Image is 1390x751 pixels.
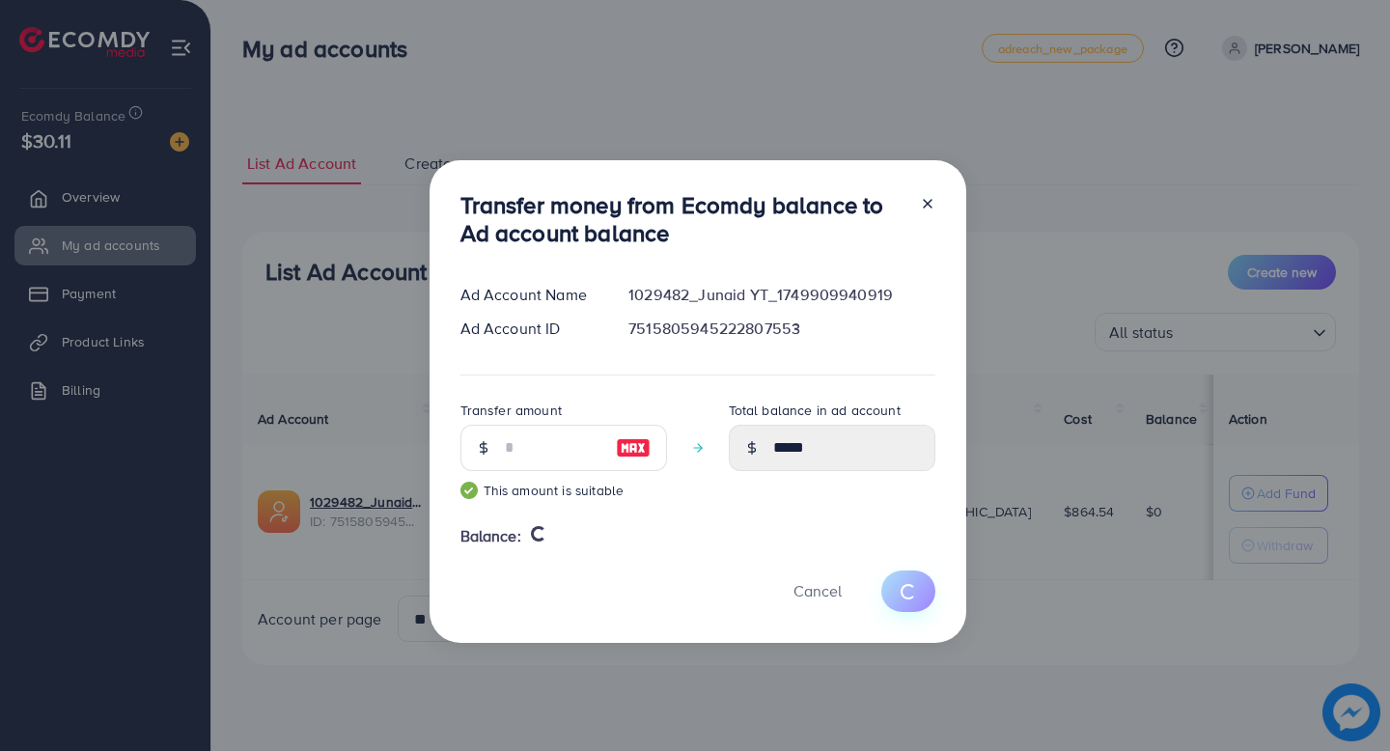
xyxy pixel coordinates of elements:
span: Cancel [793,580,842,601]
h3: Transfer money from Ecomdy balance to Ad account balance [460,191,904,247]
div: Ad Account Name [445,284,614,306]
img: guide [460,482,478,499]
div: 7515805945222807553 [613,318,950,340]
button: Cancel [769,570,866,612]
div: Ad Account ID [445,318,614,340]
small: This amount is suitable [460,481,667,500]
label: Total balance in ad account [729,401,901,420]
label: Transfer amount [460,401,562,420]
span: Balance: [460,525,521,547]
img: image [616,436,651,459]
div: 1029482_Junaid YT_1749909940919 [613,284,950,306]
